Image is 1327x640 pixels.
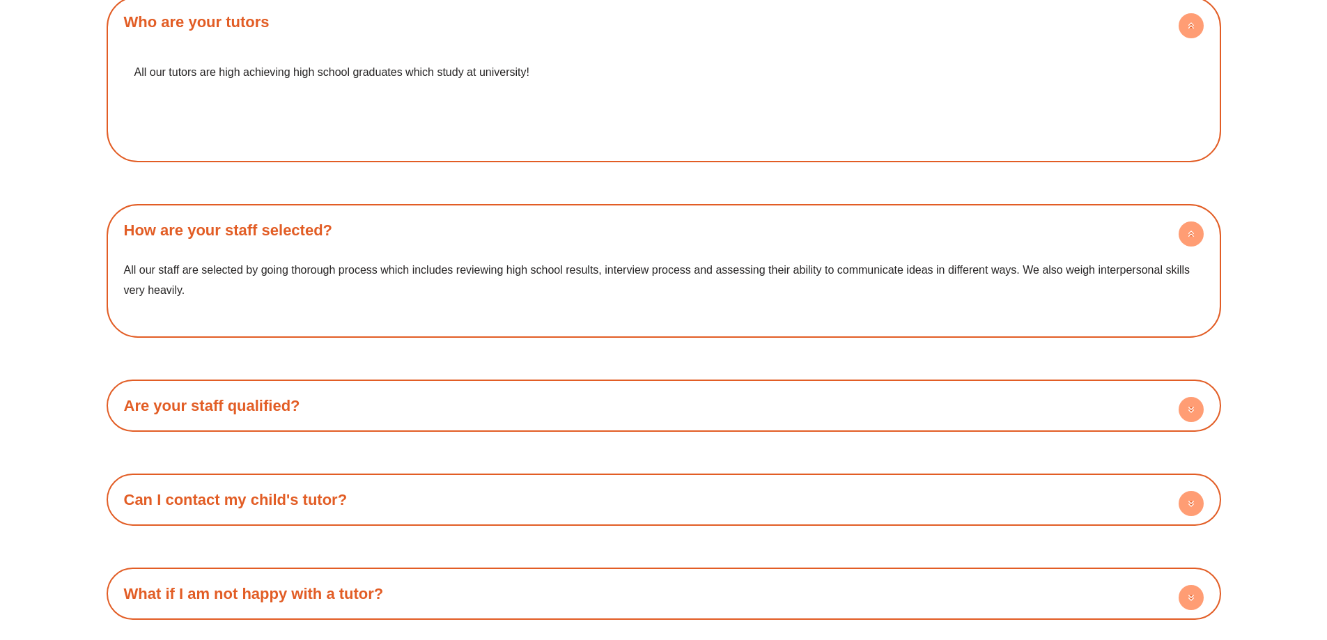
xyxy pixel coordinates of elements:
h4: Can I contact my child's tutor? [114,481,1214,519]
h4: Are your staff qualified? [114,387,1214,425]
a: What if I am not happy with a tutor? [124,585,384,602]
h4: How are your staff selected? [114,211,1214,249]
a: Who are your tutors [124,13,270,31]
a: Are your staff qualified? [124,397,300,414]
p: All our tutors are high achieving high school graduates which study at university! [134,62,1193,83]
iframe: Chat Widget [1095,483,1327,640]
div: How are your staff selected? [114,249,1214,331]
div: Who are your tutors [114,41,1214,155]
a: Can I contact my child's tutor? [124,491,348,508]
h4: What if I am not happy with a tutor? [114,575,1214,613]
h4: Who are your tutors [114,3,1214,41]
p: All our staff are selected by going thorough process which includes reviewing high school results... [124,260,1204,301]
a: How are your staff selected? [124,221,333,239]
